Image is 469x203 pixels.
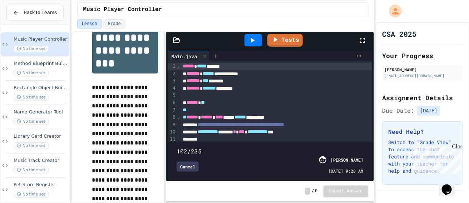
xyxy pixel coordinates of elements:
div: 1 [168,63,177,70]
h3: Need Help? [388,127,456,136]
span: Rectangle Object Builder [14,85,68,91]
span: Pet Store Register [14,182,68,188]
span: Back to Teams [24,9,57,16]
div: 11 [168,136,177,143]
span: [DATE] [417,106,440,116]
h2: Assignment Details [382,93,463,103]
button: Submit Answer [324,186,369,197]
span: 0 [315,188,317,194]
span: - [305,188,310,195]
span: Music Player Controller [14,36,68,42]
button: Back to Teams [6,5,64,20]
span: No time set [14,191,49,198]
iframe: chat widget [439,174,462,196]
div: 5 [168,92,177,99]
span: No time set [14,45,49,52]
span: Method Blueprint Builder [14,61,68,67]
a: Tests [267,34,303,47]
span: No time set [14,167,49,173]
span: Fold line [177,63,180,69]
div: Cancel [177,162,199,172]
h2: Your Progress [382,51,463,61]
div: My Account [381,3,404,19]
div: Main.java [168,52,201,60]
div: [EMAIL_ADDRESS][DOMAIN_NAME] [384,73,460,78]
div: 7 [168,107,177,114]
span: / [312,188,314,194]
span: Fold line [177,114,180,120]
div: 10 [168,128,177,136]
iframe: chat widget [410,143,462,174]
div: 3 [168,77,177,85]
div: [PERSON_NAME] [331,157,363,163]
span: Music Track Creator [14,158,68,164]
div: 6 [168,99,177,107]
div: 8 [168,114,177,121]
div: Chat with us now!Close [3,3,49,45]
span: No time set [14,118,49,125]
span: Submit Answer [329,188,363,194]
h1: CSA 2025 [382,29,416,39]
span: [DATE] 9:28 AM [328,168,363,174]
span: No time set [14,94,49,101]
span: No time set [14,142,49,149]
span: Library Card Creator [14,133,68,139]
div: Main.java [168,51,209,61]
span: Due Date: [382,106,414,115]
button: Grade [103,19,125,29]
div: 9 [168,121,177,129]
p: Switch to "Grade View" to access the chat feature and communicate with your teacher for help and ... [388,139,456,174]
span: Name Generator Tool [14,109,68,115]
span: No time set [14,70,49,76]
div: [PERSON_NAME] [384,66,460,73]
div: 102/235 [177,147,363,156]
button: Lesson [77,19,102,29]
div: 4 [168,85,177,92]
span: Music Player Controller [83,5,162,14]
div: 2 [168,70,177,78]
